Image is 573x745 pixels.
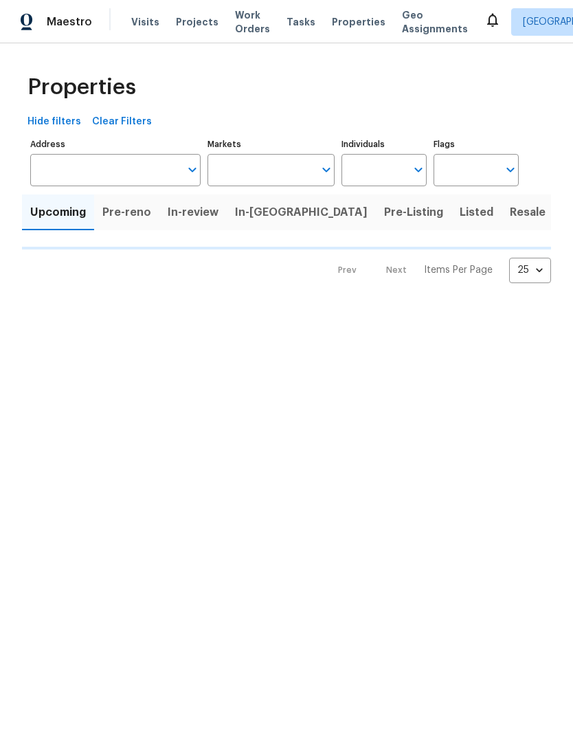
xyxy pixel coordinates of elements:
span: Listed [460,203,493,222]
label: Flags [434,140,519,148]
span: Properties [332,15,385,29]
span: Maestro [47,15,92,29]
span: Visits [131,15,159,29]
label: Address [30,140,201,148]
span: Properties [27,80,136,94]
span: Clear Filters [92,113,152,131]
span: Pre-reno [102,203,151,222]
button: Open [501,160,520,179]
span: In-[GEOGRAPHIC_DATA] [235,203,368,222]
label: Individuals [341,140,427,148]
button: Open [183,160,202,179]
p: Items Per Page [424,263,493,277]
button: Hide filters [22,109,87,135]
nav: Pagination Navigation [325,258,551,283]
div: 25 [509,252,551,288]
button: Open [409,160,428,179]
span: Geo Assignments [402,8,468,36]
span: Resale [510,203,546,222]
span: Tasks [286,17,315,27]
button: Clear Filters [87,109,157,135]
span: Work Orders [235,8,270,36]
span: In-review [168,203,218,222]
label: Markets [207,140,335,148]
span: Upcoming [30,203,86,222]
button: Open [317,160,336,179]
span: Hide filters [27,113,81,131]
span: Pre-Listing [384,203,443,222]
span: Projects [176,15,218,29]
